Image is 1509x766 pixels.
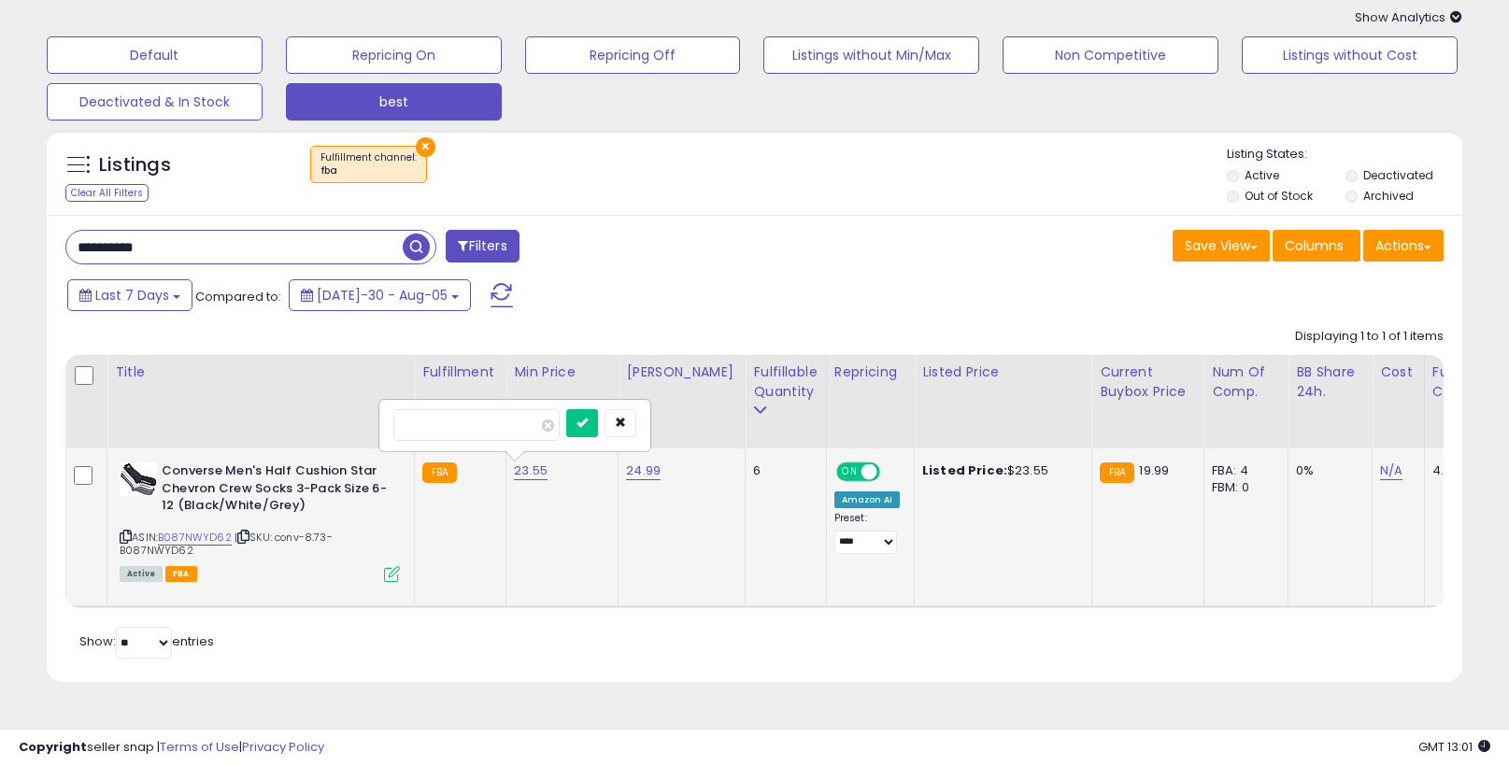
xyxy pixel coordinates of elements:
span: Show Analytics [1355,8,1462,26]
strong: Copyright [19,738,87,756]
small: FBA [1100,462,1134,483]
button: Save View [1173,230,1270,262]
button: Filters [446,230,519,262]
label: Archived [1363,188,1414,204]
div: fba [320,164,417,177]
button: Columns [1273,230,1360,262]
button: Deactivated & In Stock [47,83,263,121]
div: 0% [1296,462,1358,479]
div: 6 [753,462,811,479]
span: Last 7 Days [95,286,169,305]
div: Cost [1380,362,1416,382]
b: Converse Men's Half Cushion Star Chevron Crew Socks 3-Pack Size 6-12 (Black/White/Grey) [162,462,389,519]
label: Active [1245,167,1279,183]
button: [DATE]-30 - Aug-05 [289,279,471,311]
a: 23.55 [514,461,548,480]
div: Fulfillable Quantity [753,362,818,402]
h5: Listings [99,152,171,178]
span: Show: entries [79,632,214,650]
button: Last 7 Days [67,279,192,311]
a: Privacy Policy [242,738,324,756]
button: Listings without Min/Max [763,36,979,74]
a: 24.99 [626,461,661,480]
a: N/A [1380,461,1402,480]
button: Listings without Cost [1242,36,1458,74]
button: best [286,83,502,121]
div: Min Price [514,362,610,382]
label: Out of Stock [1245,188,1313,204]
div: FBM: 0 [1212,479,1274,496]
span: Columns [1285,236,1344,255]
span: FBA [165,566,197,582]
button: Repricing Off [525,36,741,74]
button: Repricing On [286,36,502,74]
div: Repricing [834,362,906,382]
span: All listings currently available for purchase on Amazon [120,566,163,582]
button: Non Competitive [1003,36,1218,74]
button: Default [47,36,263,74]
span: OFF [876,464,906,480]
span: Compared to: [195,288,281,305]
span: ON [838,464,861,480]
p: Listing States: [1227,146,1462,163]
span: [DATE]-30 - Aug-05 [317,286,448,305]
div: Current Buybox Price [1100,362,1196,402]
div: Fulfillment Cost [1432,362,1504,402]
div: 4.67 [1432,462,1498,479]
div: Clear All Filters [65,184,149,202]
div: FBA: 4 [1212,462,1274,479]
label: Deactivated [1363,167,1433,183]
div: Preset: [834,512,900,554]
span: 19.99 [1139,461,1169,479]
div: Listed Price [922,362,1084,382]
img: 41jAvdeM2KL._SL40_.jpg [120,462,157,496]
div: Displaying 1 to 1 of 1 items [1295,328,1444,346]
button: Actions [1363,230,1444,262]
div: Num of Comp. [1212,362,1280,402]
span: Fulfillment channel : [320,150,417,178]
div: [PERSON_NAME] [626,362,737,382]
div: ASIN: [120,462,400,580]
div: $23.55 [922,462,1077,479]
b: Listed Price: [922,461,1007,479]
a: Terms of Use [160,738,239,756]
div: BB Share 24h. [1296,362,1364,402]
div: seller snap | | [19,739,324,757]
small: FBA [422,462,457,483]
span: 2025-08-17 13:01 GMT [1418,738,1490,756]
span: | SKU: conv-8.73-B087NWYD62 [120,530,333,558]
div: Title [115,362,406,382]
div: Fulfillment [422,362,498,382]
button: × [416,137,435,157]
div: Amazon AI [834,491,900,508]
a: B087NWYD62 [158,530,232,546]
